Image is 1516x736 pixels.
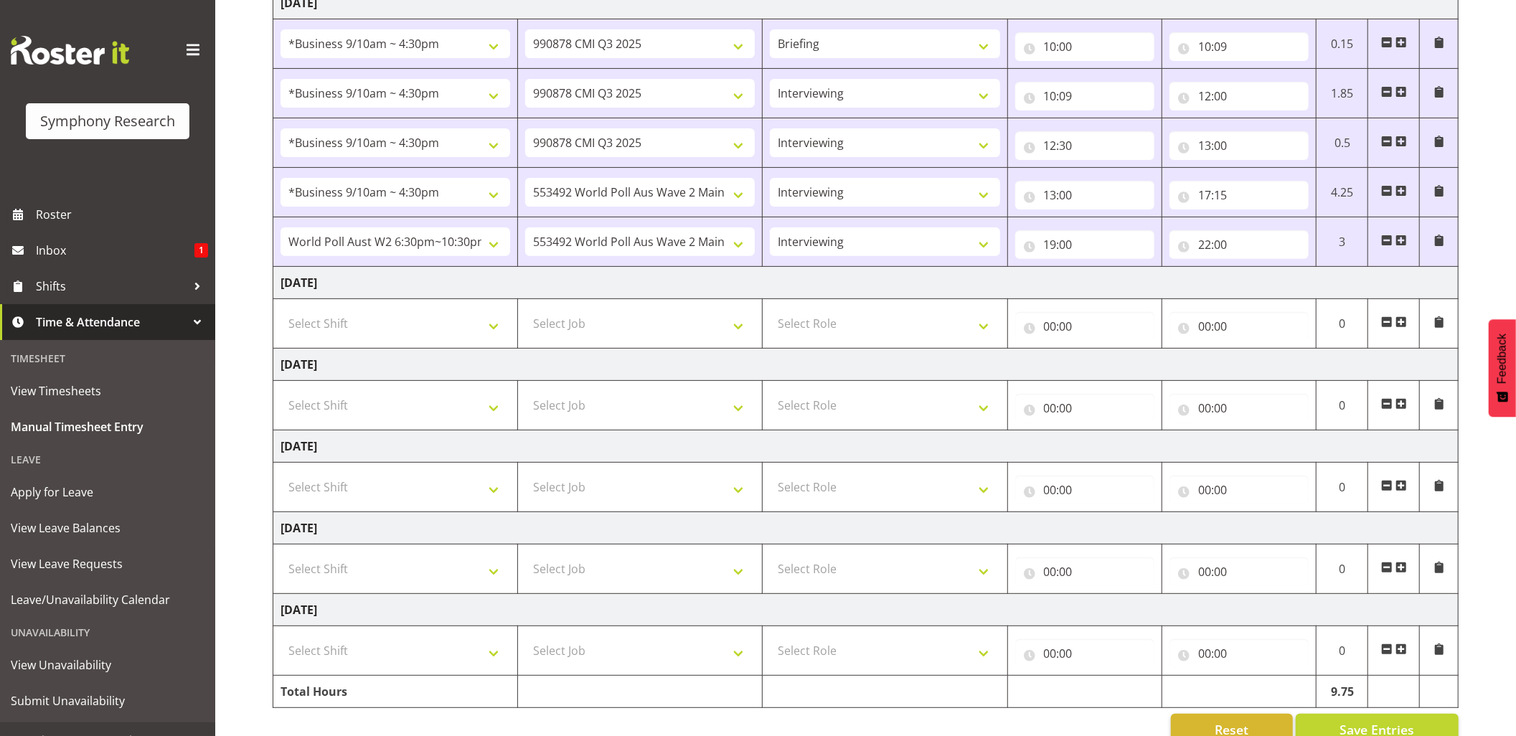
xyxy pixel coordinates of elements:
[1015,639,1154,668] input: Click to select...
[1169,476,1309,504] input: Click to select...
[273,349,1459,381] td: [DATE]
[1496,334,1509,384] span: Feedback
[1015,181,1154,209] input: Click to select...
[11,517,204,539] span: View Leave Balances
[4,546,212,582] a: View Leave Requests
[1169,181,1309,209] input: Click to select...
[1169,312,1309,341] input: Click to select...
[1317,69,1368,118] td: 1.85
[1317,217,1368,267] td: 3
[4,474,212,510] a: Apply for Leave
[1317,381,1368,430] td: 0
[4,582,212,618] a: Leave/Unavailability Calendar
[1169,230,1309,259] input: Click to select...
[4,647,212,683] a: View Unavailability
[1169,394,1309,423] input: Click to select...
[273,430,1459,463] td: [DATE]
[273,267,1459,299] td: [DATE]
[11,416,204,438] span: Manual Timesheet Entry
[1015,82,1154,110] input: Click to select...
[11,481,204,503] span: Apply for Leave
[36,311,187,333] span: Time & Attendance
[1317,168,1368,217] td: 4.25
[273,512,1459,544] td: [DATE]
[36,204,208,225] span: Roster
[1317,676,1368,708] td: 9.75
[1489,319,1516,417] button: Feedback - Show survey
[11,654,204,676] span: View Unavailability
[40,110,175,132] div: Symphony Research
[4,344,212,373] div: Timesheet
[1317,544,1368,594] td: 0
[1317,299,1368,349] td: 0
[1169,131,1309,160] input: Click to select...
[1015,131,1154,160] input: Click to select...
[11,36,129,65] img: Rosterit website logo
[4,409,212,445] a: Manual Timesheet Entry
[1015,557,1154,586] input: Click to select...
[36,275,187,297] span: Shifts
[1015,394,1154,423] input: Click to select...
[273,594,1459,626] td: [DATE]
[1317,118,1368,168] td: 0.5
[1015,32,1154,61] input: Click to select...
[1169,82,1309,110] input: Click to select...
[1015,312,1154,341] input: Click to select...
[4,445,212,474] div: Leave
[11,690,204,712] span: Submit Unavailability
[194,243,208,258] span: 1
[1317,19,1368,69] td: 0.15
[1169,557,1309,586] input: Click to select...
[1169,32,1309,61] input: Click to select...
[1317,626,1368,676] td: 0
[4,618,212,647] div: Unavailability
[4,510,212,546] a: View Leave Balances
[11,380,204,402] span: View Timesheets
[1169,639,1309,668] input: Click to select...
[1015,230,1154,259] input: Click to select...
[1015,476,1154,504] input: Click to select...
[1317,463,1368,512] td: 0
[273,676,518,708] td: Total Hours
[11,553,204,575] span: View Leave Requests
[4,683,212,719] a: Submit Unavailability
[11,589,204,610] span: Leave/Unavailability Calendar
[4,373,212,409] a: View Timesheets
[36,240,194,261] span: Inbox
